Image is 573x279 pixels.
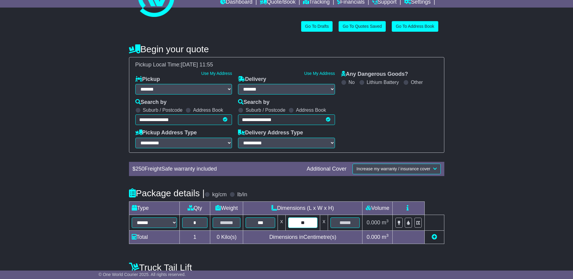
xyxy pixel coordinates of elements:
[386,219,389,223] sup: 3
[320,215,328,230] td: x
[382,220,389,226] span: m
[129,188,205,198] h4: Package details |
[392,21,438,32] a: Go To Address Book
[304,71,335,76] a: Use My Address
[243,201,362,215] td: Dimensions (L x W x H)
[181,62,213,68] span: [DATE] 11:55
[382,234,389,240] span: m
[367,79,399,85] label: Lithium Battery
[98,272,186,277] span: © One World Courier 2025. All rights reserved.
[201,71,232,76] a: Use My Address
[304,166,349,172] div: Additional Cover
[367,220,380,226] span: 0.000
[210,230,243,244] td: Kilo(s)
[129,262,444,272] h4: Truck Tail Lift
[210,201,243,215] td: Weight
[129,201,179,215] td: Type
[349,79,355,85] label: No
[135,99,167,106] label: Search by
[193,107,223,113] label: Address Book
[136,166,145,172] span: 250
[296,107,326,113] label: Address Book
[278,215,285,230] td: x
[129,44,444,54] h4: Begin your quote
[129,230,179,244] td: Total
[217,234,220,240] span: 0
[237,191,247,198] label: lb/in
[432,234,437,240] a: Add new item
[143,107,183,113] label: Suburb / Postcode
[352,164,440,174] button: Increase my warranty / insurance cover
[238,130,303,136] label: Delivery Address Type
[362,201,393,215] td: Volume
[135,130,197,136] label: Pickup Address Type
[179,201,210,215] td: Qty
[179,230,210,244] td: 1
[238,76,266,83] label: Delivery
[411,79,423,85] label: Other
[341,71,408,78] label: Any Dangerous Goods?
[130,166,304,172] div: $ FreightSafe warranty included
[301,21,333,32] a: Go To Drafts
[238,99,269,106] label: Search by
[212,191,227,198] label: kg/cm
[246,107,285,113] label: Suburb / Postcode
[135,76,160,83] label: Pickup
[339,21,386,32] a: Go To Quotes Saved
[386,233,389,238] sup: 3
[367,234,380,240] span: 0.000
[356,166,430,171] span: Increase my warranty / insurance cover
[132,62,441,68] div: Pickup Local Time:
[243,230,362,244] td: Dimensions in Centimetre(s)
